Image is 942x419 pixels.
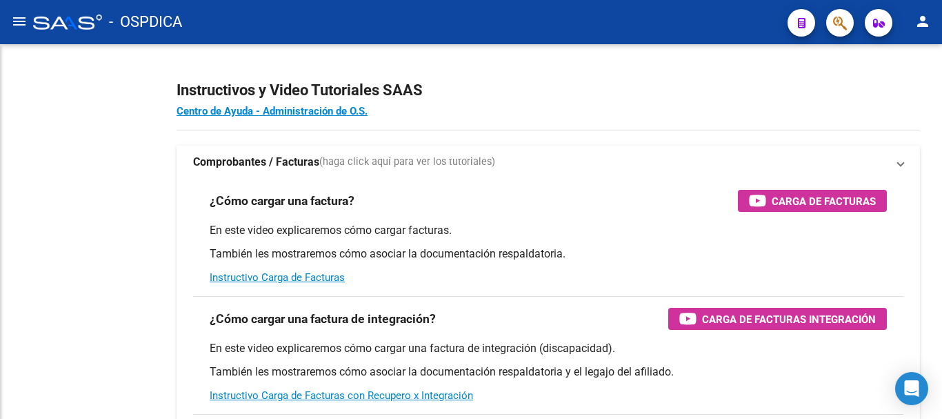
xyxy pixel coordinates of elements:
[895,372,928,405] div: Open Intercom Messenger
[193,155,319,170] strong: Comprobantes / Facturas
[738,190,887,212] button: Carga de Facturas
[11,13,28,30] mat-icon: menu
[210,191,354,211] h3: ¿Cómo cargar una factura?
[319,155,495,170] span: (haga click aquí para ver los tutoriales)
[177,105,368,117] a: Centro de Ayuda - Administración de O.S.
[914,13,931,30] mat-icon: person
[210,223,887,238] p: En este video explicaremos cómo cargar facturas.
[668,308,887,330] button: Carga de Facturas Integración
[177,77,920,104] h2: Instructivos y Video Tutoriales SAAS
[702,311,876,328] span: Carga de Facturas Integración
[210,364,887,380] p: También les mostraremos cómo asociar la documentación respaldatoria y el legajo del afiliado.
[177,146,920,179] mat-expansion-panel-header: Comprobantes / Facturas(haga click aquí para ver los tutoriales)
[210,271,345,284] a: Instructivo Carga de Facturas
[210,389,473,402] a: Instructivo Carga de Facturas con Recupero x Integración
[210,309,436,329] h3: ¿Cómo cargar una factura de integración?
[772,193,876,210] span: Carga de Facturas
[210,246,887,262] p: También les mostraremos cómo asociar la documentación respaldatoria.
[210,341,887,356] p: En este video explicaremos cómo cargar una factura de integración (discapacidad).
[109,7,182,37] span: - OSPDICA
